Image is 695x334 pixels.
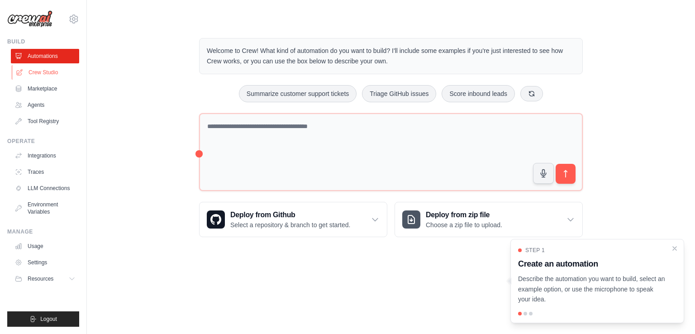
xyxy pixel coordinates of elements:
button: Close walkthrough [671,245,678,252]
a: Usage [11,239,79,253]
p: Choose a zip file to upload. [426,220,502,229]
div: Operate [7,138,79,145]
button: Triage GitHub issues [362,85,436,102]
button: Summarize customer support tickets [239,85,357,102]
img: Logo [7,10,52,28]
p: Describe the automation you want to build, select an example option, or use the microphone to spe... [518,274,666,305]
button: Score inbound leads [442,85,515,102]
button: Resources [11,272,79,286]
a: Settings [11,255,79,270]
a: Traces [11,165,79,179]
a: LLM Connections [11,181,79,196]
p: Select a repository & branch to get started. [230,220,350,229]
h3: Create an automation [518,258,666,270]
a: Crew Studio [12,65,80,80]
div: Build [7,38,79,45]
a: Integrations [11,148,79,163]
span: Resources [28,275,53,282]
button: Logout [7,311,79,327]
a: Tool Registry [11,114,79,129]
span: Step 1 [525,247,545,254]
a: Environment Variables [11,197,79,219]
iframe: Chat Widget [650,291,695,334]
h3: Deploy from Github [230,210,350,220]
a: Agents [11,98,79,112]
span: Logout [40,315,57,323]
h3: Deploy from zip file [426,210,502,220]
div: Manage [7,228,79,235]
a: Automations [11,49,79,63]
p: Welcome to Crew! What kind of automation do you want to build? I'll include some examples if you'... [207,46,575,67]
a: Marketplace [11,81,79,96]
